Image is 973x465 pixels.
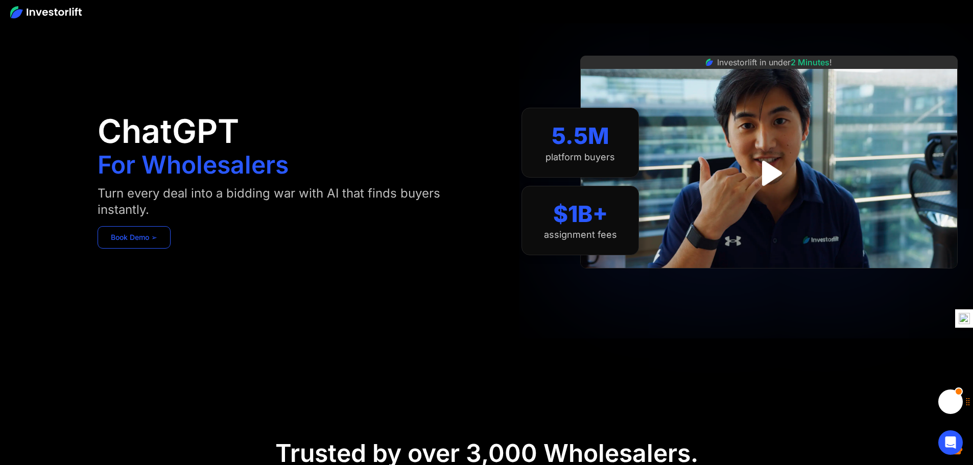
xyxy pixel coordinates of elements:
iframe: Customer reviews powered by Trustpilot [693,274,846,286]
div: platform buyers [545,152,615,163]
h1: For Wholesalers [98,153,289,177]
a: Book Demo ➢ [98,226,171,249]
span: 2 Minutes [791,57,829,67]
div: 5.5M [552,123,609,150]
h1: ChatGPT [98,115,239,148]
div: Open Intercom Messenger [938,430,963,455]
div: assignment fees [544,229,617,240]
div: Investorlift in under ! [717,56,832,68]
div: Turn every deal into a bidding war with AI that finds buyers instantly. [98,185,466,218]
a: open lightbox [746,151,792,196]
div: $1B+ [553,201,608,228]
